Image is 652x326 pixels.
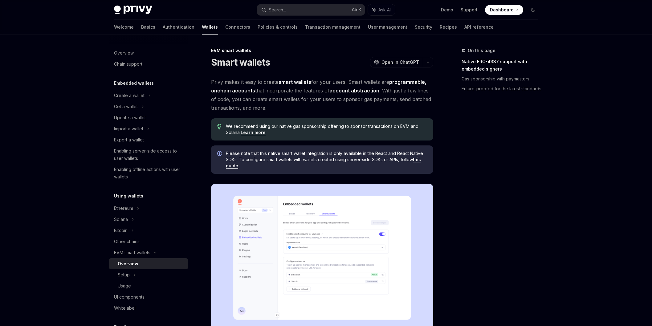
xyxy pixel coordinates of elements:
button: Search...CtrlK [257,4,365,15]
div: Get a wallet [114,103,138,110]
button: Toggle dark mode [528,5,538,15]
div: EVM smart wallets [211,47,433,54]
a: Usage [109,280,188,291]
a: Connectors [225,20,250,35]
strong: smart wallets [279,79,311,85]
img: dark logo [114,6,152,14]
a: Chain support [109,59,188,70]
span: Dashboard [490,7,514,13]
div: Chain support [114,60,142,68]
svg: Tip [217,124,222,129]
div: Solana [114,216,128,223]
div: Export a wallet [114,136,144,144]
a: Dashboard [485,5,523,15]
span: Please note that this native smart wallet integration is only available in the React and React Na... [226,150,427,169]
h5: Using wallets [114,192,143,200]
div: Overview [114,49,134,57]
div: Create a wallet [114,92,145,99]
a: UI components [109,291,188,303]
div: Update a wallet [114,114,146,121]
button: Ask AI [368,4,395,15]
a: Enabling server-side access to user wallets [109,145,188,164]
a: Future-proofed for the latest standards [462,84,543,94]
span: On this page [468,47,495,54]
div: Ethereum [114,205,133,212]
a: Gas sponsorship with paymasters [462,74,543,84]
a: Update a wallet [109,112,188,123]
div: EVM smart wallets [114,249,150,256]
span: Open in ChatGPT [381,59,419,65]
div: Bitcoin [114,227,128,234]
span: Privy makes it easy to create for your users. Smart wallets are that incorporate the features of ... [211,78,433,112]
div: UI components [114,293,145,301]
a: Native ERC-4337 support with embedded signers [462,57,543,74]
a: Transaction management [305,20,361,35]
a: Authentication [163,20,194,35]
div: Setup [118,271,130,279]
svg: Info [217,151,223,157]
a: Overview [109,47,188,59]
a: Security [415,20,432,35]
div: Enabling offline actions with user wallets [114,166,184,181]
a: Recipes [440,20,457,35]
div: Whitelabel [114,304,136,312]
div: Enabling server-side access to user wallets [114,147,184,162]
a: Other chains [109,236,188,247]
a: Export a wallet [109,134,188,145]
div: Other chains [114,238,140,245]
a: Basics [141,20,155,35]
div: Import a wallet [114,125,143,132]
button: Open in ChatGPT [370,57,423,67]
a: Support [461,7,478,13]
a: Enabling offline actions with user wallets [109,164,188,182]
span: We recommend using our native gas sponsorship offering to sponsor transactions on EVM and Solana. [226,123,427,136]
a: Welcome [114,20,134,35]
h5: Embedded wallets [114,79,154,87]
a: Demo [441,7,453,13]
a: User management [368,20,407,35]
a: account abstraction [329,88,379,94]
a: API reference [464,20,494,35]
div: Usage [118,282,131,290]
a: Overview [109,258,188,269]
a: Wallets [202,20,218,35]
span: Ctrl K [352,7,361,12]
div: Search... [269,6,286,14]
h1: Smart wallets [211,57,270,68]
a: Whitelabel [109,303,188,314]
div: Overview [118,260,138,267]
a: Learn more [241,130,266,135]
span: Ask AI [378,7,391,13]
a: Policies & controls [258,20,298,35]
